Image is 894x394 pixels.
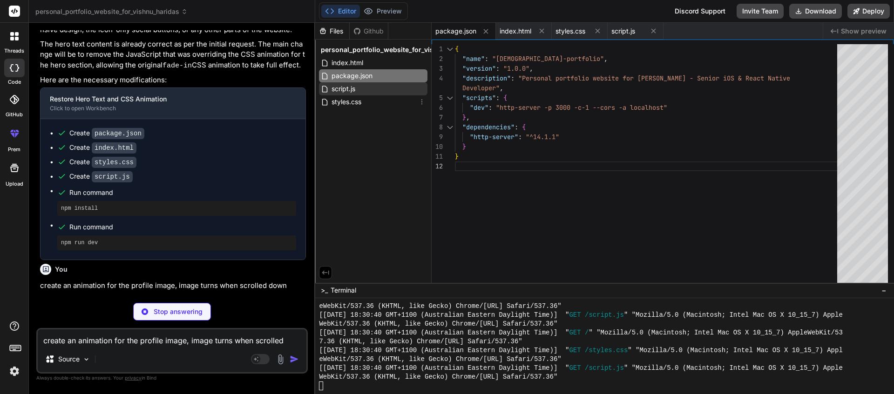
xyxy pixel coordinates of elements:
[319,320,557,328] span: WebKit/537.36 (KHTML, like Gecko) Chrome/[URL] Safari/537.36"
[462,142,466,151] span: }
[432,44,443,54] div: 1
[35,7,188,16] span: personal_portfolio_website_for_vishnu_haridas
[462,64,496,73] span: "version"
[55,265,68,274] h6: You
[432,54,443,64] div: 2
[881,286,887,295] span: −
[737,4,784,19] button: Invite Team
[92,171,133,182] code: script.js
[585,364,624,373] span: /script.js
[569,364,581,373] span: GET
[492,54,604,63] span: "[DEMOGRAPHIC_DATA]-portfolio"
[36,374,308,382] p: Always double-check its answers. Your in Bind
[69,157,136,167] div: Create
[7,363,22,379] img: settings
[40,280,306,291] p: create an animation for the profile image, image turns when scrolled down
[321,45,474,54] span: personal_portfolio_website_for_vishnu_haridas
[8,78,21,86] label: code
[503,93,507,102] span: {
[569,311,581,320] span: GET
[92,128,144,139] code: package.json
[432,93,443,103] div: 5
[432,142,443,152] div: 10
[275,354,286,365] img: attachment
[500,84,503,92] span: ,
[319,337,522,346] span: 7.36 (KHTML, like Gecko) Chrome/[URL] Safari/537.36"
[503,64,529,73] span: "1.0.0"
[496,103,667,112] span: "http-server -p 3000 -c-1 --cors -a localhost"
[611,27,635,36] span: script.js
[50,94,281,104] div: Restore Hero Text and CSS Animation
[319,355,561,364] span: eWebKit/537.36 (KHTML, like Gecko) Chrome/[URL] Safari/537.36"
[462,54,485,63] span: "name"
[462,123,515,131] span: "dependencies"
[628,346,842,355] span: " "Mozilla/5.0 (Macintosh; Intel Mac OS X 10_15_7) Appl
[290,354,299,364] img: icon
[880,283,888,298] button: −
[41,88,291,119] button: Restore Hero Text and CSS AnimationClick to open Workbench
[432,161,443,171] div: 12
[555,27,585,36] span: styles.css
[435,27,476,36] span: package.json
[455,45,459,53] span: {
[92,142,136,154] code: index.html
[6,111,23,119] label: GitHub
[496,64,500,73] span: :
[444,93,456,103] div: Click to collapse the range.
[624,364,843,373] span: " "Mozilla/5.0 (Macintosh; Intel Mac OS X 10_15_7) Apple
[432,122,443,132] div: 8
[6,180,23,188] label: Upload
[518,133,522,141] span: :
[321,5,360,18] button: Editor
[585,346,628,355] span: /styles.css
[350,27,388,36] div: Github
[455,152,459,160] span: }
[8,146,20,154] label: prem
[163,62,192,70] code: fade-in
[432,132,443,142] div: 9
[589,328,842,337] span: " "Mozilla/5.0 (Macintosh; Intel Mac OS X 10_15_7) AppleWebKit/53
[61,205,292,212] pre: npm install
[466,113,470,121] span: ,
[331,96,362,107] span: styles.css
[125,375,142,381] span: privacy
[511,74,515,82] span: :
[515,123,518,131] span: :
[321,286,328,295] span: >_
[669,4,731,19] div: Discord Support
[360,5,406,18] button: Preview
[444,122,456,132] div: Click to collapse the range.
[701,74,790,82] span: enior iOS & React Native
[319,346,569,355] span: [[DATE] 18:30:40 GMT+1100 (Australian Eastern Daylight Time)] "
[522,123,526,131] span: {
[529,64,533,73] span: ,
[82,355,90,363] img: Pick Models
[432,103,443,113] div: 6
[154,307,203,316] p: Stop answering
[462,93,496,102] span: "scripts"
[331,83,356,94] span: script.js
[319,311,569,320] span: [[DATE] 18:30:40 GMT+1100 (Australian Eastern Daylight Time)] "
[444,44,456,54] div: Click to collapse the range.
[569,328,581,337] span: GET
[569,346,581,355] span: GET
[841,27,887,36] span: Show preview
[485,54,488,63] span: :
[69,143,136,153] div: Create
[319,364,569,373] span: [[DATE] 18:30:40 GMT+1100 (Australian Eastern Daylight Time)] "
[526,133,559,141] span: "^14.1.1"
[488,103,492,112] span: :
[847,4,890,19] button: Deploy
[319,302,561,311] span: eWebKit/537.36 (KHTML, like Gecko) Chrome/[URL] Safari/537.36"
[432,113,443,122] div: 7
[331,57,364,68] span: index.html
[319,373,557,381] span: WebKit/537.36 (KHTML, like Gecko) Chrome/[URL] Safari/537.36"
[432,73,443,83] div: 4
[61,239,292,247] pre: npm run dev
[40,39,306,72] p: The hero text content is already correct as per the initial request. The main change will be to r...
[585,311,624,320] span: /script.js
[432,64,443,73] div: 3
[58,354,80,364] p: Source
[462,113,466,121] span: }
[69,172,133,181] div: Create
